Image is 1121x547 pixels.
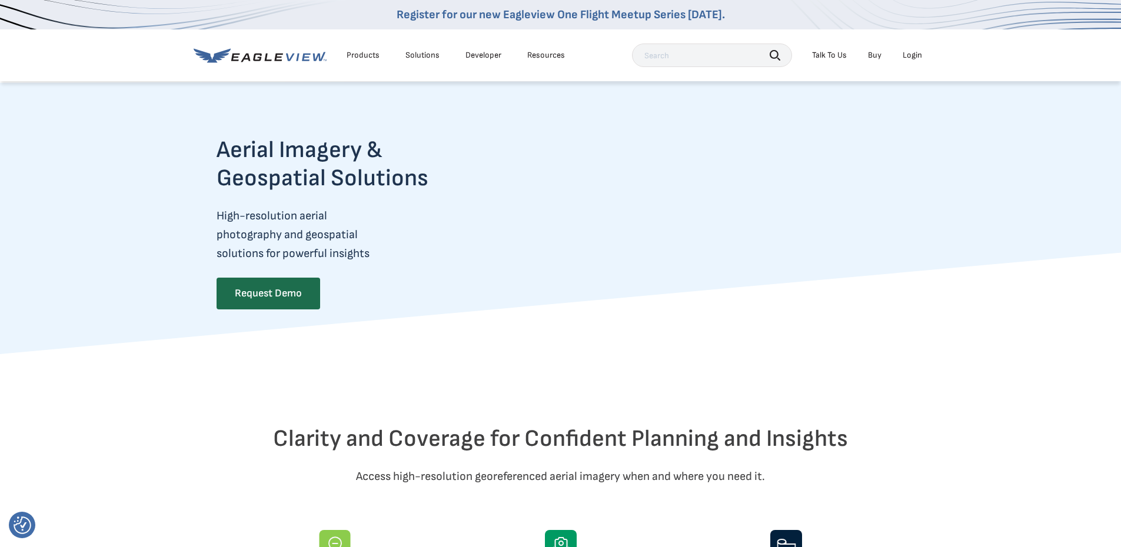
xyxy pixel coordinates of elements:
[217,136,474,192] h2: Aerial Imagery & Geospatial Solutions
[903,50,922,61] div: Login
[632,44,792,67] input: Search
[812,50,847,61] div: Talk To Us
[465,50,501,61] a: Developer
[405,50,440,61] div: Solutions
[347,50,380,61] div: Products
[217,425,905,453] h2: Clarity and Coverage for Confident Planning and Insights
[217,467,905,486] p: Access high-resolution georeferenced aerial imagery when and where you need it.
[14,516,31,534] button: Consent Preferences
[527,50,565,61] div: Resources
[217,278,320,309] a: Request Demo
[14,516,31,534] img: Revisit consent button
[868,50,882,61] a: Buy
[397,8,725,22] a: Register for our new Eagleview One Flight Meetup Series [DATE].
[217,206,474,263] p: High-resolution aerial photography and geospatial solutions for powerful insights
